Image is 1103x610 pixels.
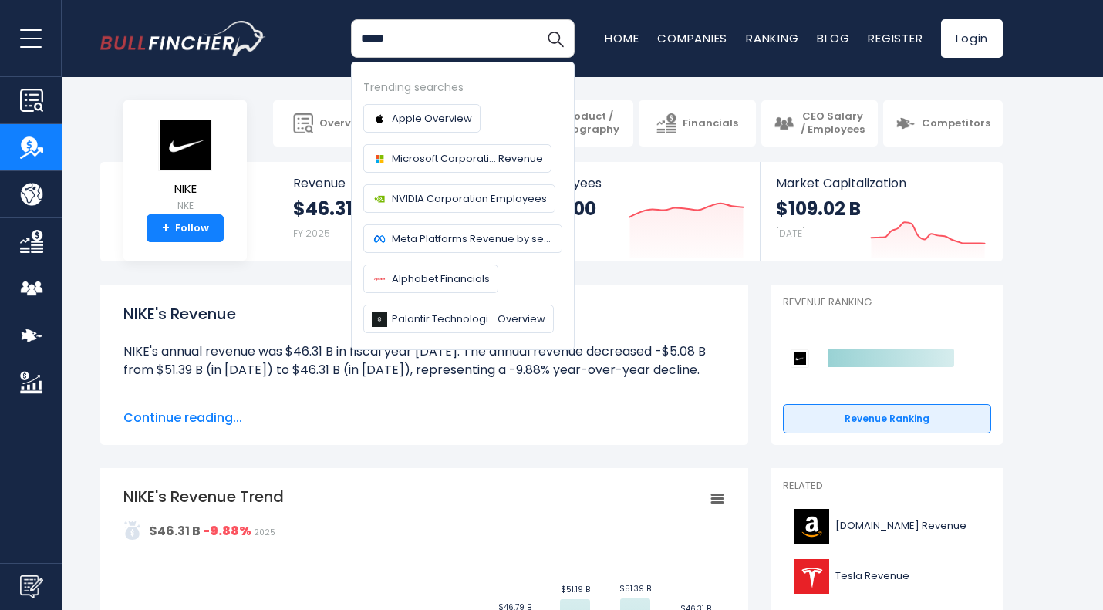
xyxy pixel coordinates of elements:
[783,480,991,493] p: Related
[372,111,387,126] img: Company logo
[158,183,212,196] span: NIKE
[783,296,991,309] p: Revenue Ranking
[363,184,555,213] a: NVIDIA Corporation Employees
[783,505,991,548] a: [DOMAIN_NAME] Revenue
[203,522,251,540] strong: -9.88%
[922,117,990,130] span: Competitors
[561,584,590,595] text: $51.19 B
[392,190,547,207] span: NVIDIA Corporation Employees
[278,162,519,261] a: Revenue $46.31 B FY 2025
[392,271,490,287] span: Alphabet Financials
[149,522,201,540] strong: $46.31 B
[372,151,387,167] img: Company logo
[363,104,481,133] a: Apple Overview
[273,100,390,147] a: Overview
[158,199,212,213] small: NKE
[657,30,727,46] a: Companies
[868,30,923,46] a: Register
[517,100,633,147] a: Product / Geography
[776,176,986,190] span: Market Capitalization
[941,19,1003,58] a: Login
[555,110,621,136] span: Product / Geography
[157,119,213,215] a: NIKE NKE
[792,509,831,544] img: AMZN logo
[363,224,562,253] a: Meta Platforms Revenue by segment
[792,559,831,594] img: TSLA logo
[319,117,369,130] span: Overview
[123,398,725,453] li: NIKE's quarterly revenue was $11.10 B in the quarter ending [DATE]. The quarterly revenue decreas...
[392,150,543,167] span: Microsoft Corporati... Revenue
[761,100,878,147] a: CEO Salary / Employees
[776,197,861,221] strong: $109.02 B
[519,162,759,261] a: Employees 77,800 FY 2025
[639,100,755,147] a: Financials
[147,214,224,242] a: +Follow
[123,302,725,325] h1: NIKE's Revenue
[100,21,266,56] img: bullfincher logo
[883,100,1003,147] a: Competitors
[363,144,551,173] a: Microsoft Corporati... Revenue
[254,527,275,538] span: 2025
[293,197,368,221] strong: $46.31 B
[392,311,545,327] span: Palantir Technologi... Overview
[619,583,651,595] text: $51.39 B
[372,231,387,247] img: Company logo
[800,110,865,136] span: CEO Salary / Employees
[123,409,725,427] span: Continue reading...
[605,30,639,46] a: Home
[783,404,991,433] a: Revenue Ranking
[817,30,849,46] a: Blog
[783,555,991,598] a: Tesla Revenue
[392,110,472,126] span: Apple Overview
[683,117,738,130] span: Financials
[372,191,387,207] img: Company logo
[791,349,809,368] img: NIKE competitors logo
[293,227,330,240] small: FY 2025
[293,176,504,190] span: Revenue
[776,227,805,240] small: [DATE]
[746,30,798,46] a: Ranking
[100,21,266,56] a: Go to homepage
[363,79,562,96] div: Trending searches
[761,162,1001,261] a: Market Capitalization $109.02 B [DATE]
[363,305,554,333] a: Palantir Technologi... Overview
[363,265,498,293] a: Alphabet Financials
[123,342,725,379] li: NIKE's annual revenue was $46.31 B in fiscal year [DATE]. The annual revenue decreased -$5.08 B f...
[123,521,142,540] img: addasd
[535,176,744,190] span: Employees
[372,312,387,327] img: Company logo
[372,271,387,287] img: Company logo
[162,221,170,235] strong: +
[392,231,554,247] span: Meta Platforms Revenue by segment
[536,19,575,58] button: Search
[123,486,284,507] tspan: NIKE's Revenue Trend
